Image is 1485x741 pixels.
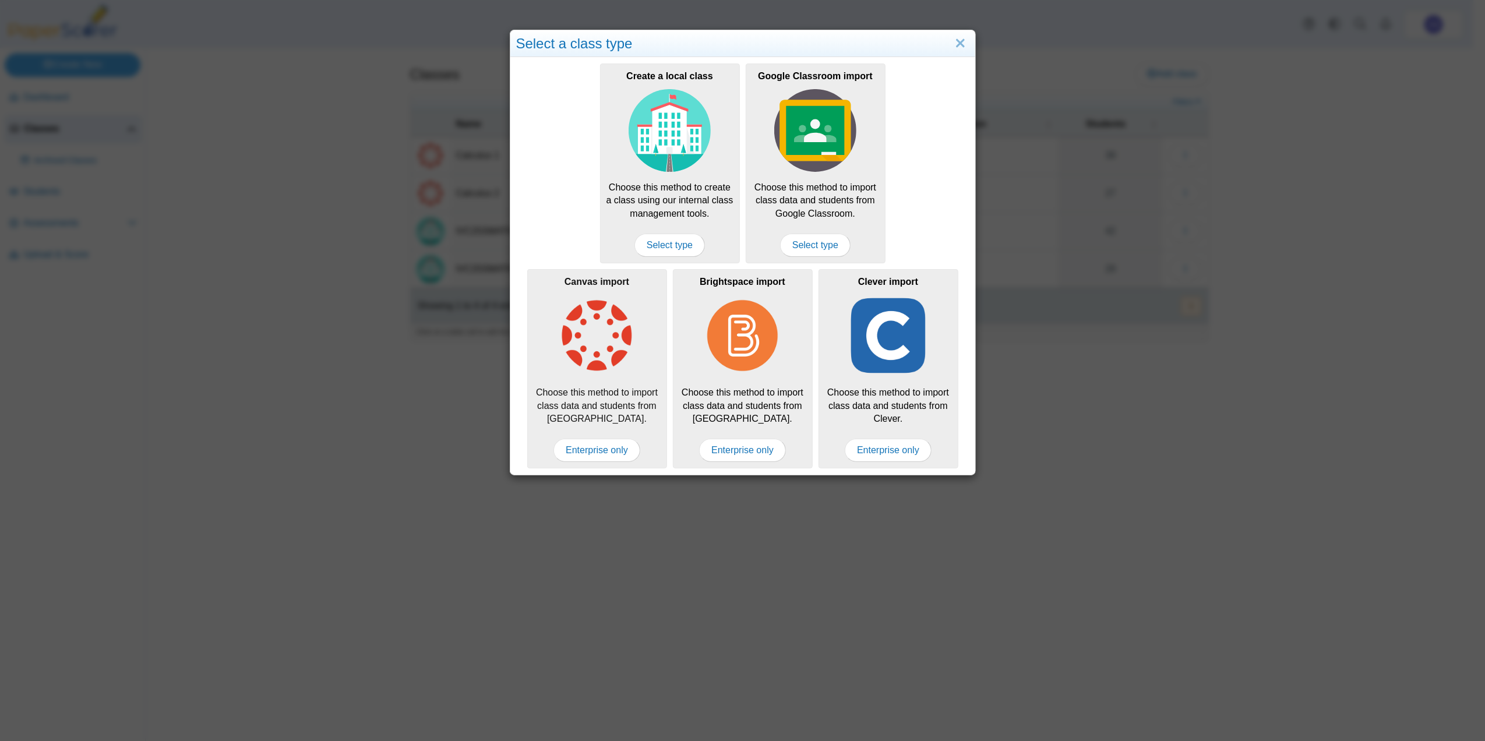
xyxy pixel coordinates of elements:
b: Create a local class [626,71,713,81]
img: class-type-canvas.png [556,294,639,377]
span: Enterprise only [699,439,786,462]
span: Select type [634,234,705,257]
b: Clever import [858,277,918,287]
div: Select a class type [510,30,975,58]
a: Google Classroom import Choose this method to import class data and students from Google Classroo... [746,63,886,263]
div: Choose this method to create a class using our internal class management tools. [600,63,740,263]
div: Choose this method to import class data and students from [GEOGRAPHIC_DATA]. [673,269,813,468]
img: class-type-clever.png [847,294,930,377]
a: Create a local class Choose this method to create a class using our internal class management too... [600,63,740,263]
a: Close [951,34,969,54]
span: Enterprise only [553,439,640,462]
img: class-type-google-classroom.svg [774,89,857,172]
img: class-type-local.svg [629,89,711,172]
b: Brightspace import [700,277,785,287]
span: Select type [780,234,851,257]
b: Canvas import [565,277,629,287]
div: Choose this method to import class data and students from Google Classroom. [746,63,886,263]
img: class-type-brightspace.png [701,294,784,377]
div: Choose this method to import class data and students from Clever. [819,269,958,468]
b: Google Classroom import [758,71,872,81]
div: Choose this method to import class data and students from [GEOGRAPHIC_DATA]. [527,269,667,468]
span: Enterprise only [845,439,932,462]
